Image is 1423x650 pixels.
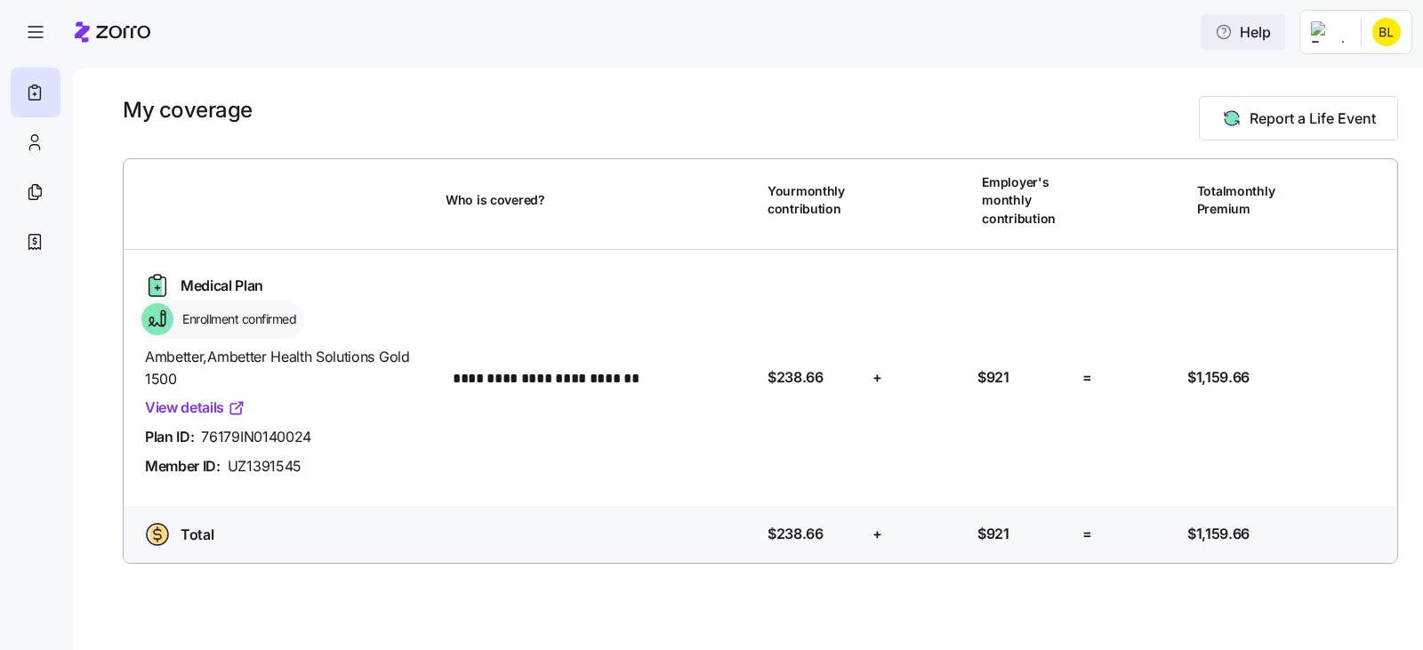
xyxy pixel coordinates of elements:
span: Employer's monthly contribution [982,173,1075,228]
span: Who is covered? [446,191,545,209]
span: Total [181,524,213,546]
span: UZ1391545 [228,455,301,477]
span: Total monthly Premium [1197,182,1290,219]
span: Plan ID: [145,426,194,448]
img: Employer logo [1311,21,1347,43]
button: Help [1201,14,1285,50]
button: Report a Life Event [1199,96,1398,140]
span: $921 [977,523,1009,545]
a: View details [145,397,245,419]
span: Your monthly contribution [768,182,861,219]
span: Help [1215,21,1271,43]
span: Ambetter , Ambetter Health Solutions Gold 1500 [145,346,431,390]
span: Report a Life Event [1250,108,1376,129]
span: Enrollment confirmed [177,310,296,328]
span: 76179IN0140024 [201,426,311,448]
span: $1,159.66 [1187,366,1250,389]
img: 1295ad2c56c7f6e0eeb945cfea7d74f9 [1372,18,1401,46]
span: + [872,523,882,545]
span: $238.66 [768,523,824,545]
span: Medical Plan [181,275,263,297]
span: $1,159.66 [1187,523,1250,545]
span: $921 [977,366,1009,389]
span: + [872,366,882,389]
span: $238.66 [768,366,824,389]
span: Member ID: [145,455,221,477]
span: = [1082,366,1092,389]
span: = [1082,523,1092,545]
h1: My coverage [123,96,253,124]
